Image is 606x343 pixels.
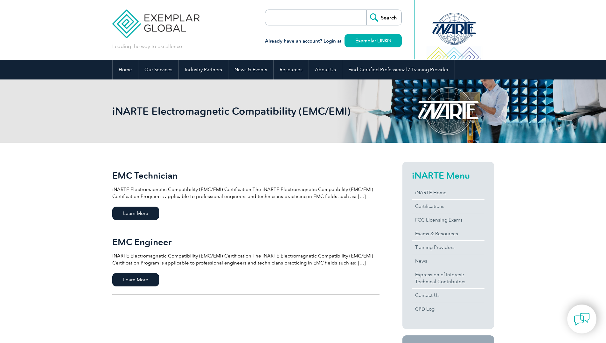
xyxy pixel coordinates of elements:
[309,60,342,79] a: About Us
[274,60,309,79] a: Resources
[265,37,402,45] h3: Already have an account? Login at
[112,228,380,295] a: EMC Engineer iNARTE Electromagnetic Compatibility (EMC/EMI) Certification The iNARTE Electromagne...
[112,162,380,228] a: EMC Technician iNARTE Electromagnetic Compatibility (EMC/EMI) Certification The iNARTE Electromag...
[412,227,484,240] a: Exams & Resources
[112,207,159,220] span: Learn More
[112,252,380,266] p: iNARTE Electromagnetic Compatibility (EMC/EMI) Certification The iNARTE Electromagnetic Compatibi...
[342,60,455,79] a: Find Certified Professional / Training Provider
[412,170,484,181] h2: iNARTE Menu
[412,254,484,268] a: News
[112,43,182,50] p: Leading the way to excellence
[412,289,484,302] a: Contact Us
[113,60,138,79] a: Home
[112,237,380,247] h2: EMC Engineer
[412,186,484,199] a: iNARTE Home
[112,105,357,117] h1: iNARTE Electromagnetic Compatibility (EMC/EMI)
[345,34,402,47] a: Exemplar LINK
[412,302,484,316] a: CPD Log
[412,241,484,254] a: Training Providers
[387,39,391,42] img: open_square.png
[112,273,159,286] span: Learn More
[412,213,484,227] a: FCC Licensing Exams
[366,10,401,25] input: Search
[179,60,228,79] a: Industry Partners
[412,200,484,213] a: Certifications
[112,170,380,181] h2: EMC Technician
[112,186,380,200] p: iNARTE Electromagnetic Compatibility (EMC/EMI) Certification The iNARTE Electromagnetic Compatibi...
[138,60,178,79] a: Our Services
[412,268,484,288] a: Expression of Interest:Technical Contributors
[574,311,590,327] img: contact-chat.png
[228,60,273,79] a: News & Events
